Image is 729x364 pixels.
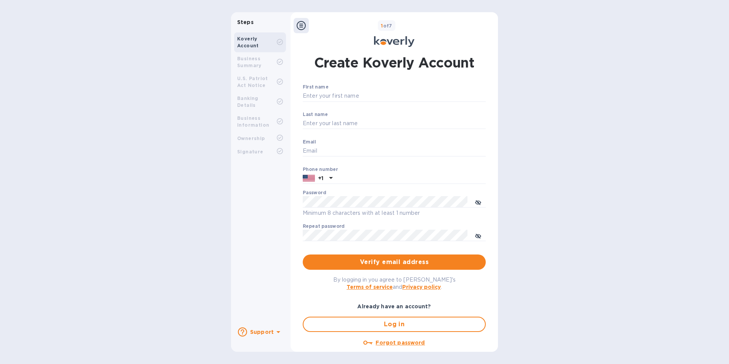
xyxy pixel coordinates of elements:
p: Minimum 8 characters with at least 1 number [303,209,486,217]
b: Signature [237,149,263,155]
b: Business Summary [237,56,262,68]
b: of 7 [381,23,392,29]
label: First name [303,85,328,90]
button: toggle password visibility [470,194,486,209]
b: Support [250,329,274,335]
b: Banking Details [237,95,259,108]
b: Steps [237,19,254,25]
p: +1 [318,174,323,182]
button: Verify email address [303,254,486,270]
h1: Create Koverly Account [314,53,475,72]
b: Koverly Account [237,36,259,48]
label: Email [303,140,316,144]
b: Already have an account? [357,303,431,309]
a: Terms of service [347,284,393,290]
span: Log in [310,320,479,329]
input: Enter your last name [303,118,486,129]
span: 1 [381,23,383,29]
button: toggle password visibility [470,228,486,243]
input: Email [303,145,486,157]
label: Repeat password [303,224,345,229]
a: Privacy policy [402,284,441,290]
span: Verify email address [309,258,480,267]
img: US [303,174,315,182]
input: Enter your first name [303,90,486,102]
span: By logging in you agree to [PERSON_NAME]'s and . [333,277,456,290]
u: Forgot password [376,340,425,346]
b: Ownership [237,135,265,141]
b: Business Information [237,115,269,128]
button: Log in [303,317,486,332]
label: Phone number [303,167,338,172]
label: Last name [303,112,328,117]
label: Password [303,191,326,195]
b: U.S. Patriot Act Notice [237,76,268,88]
